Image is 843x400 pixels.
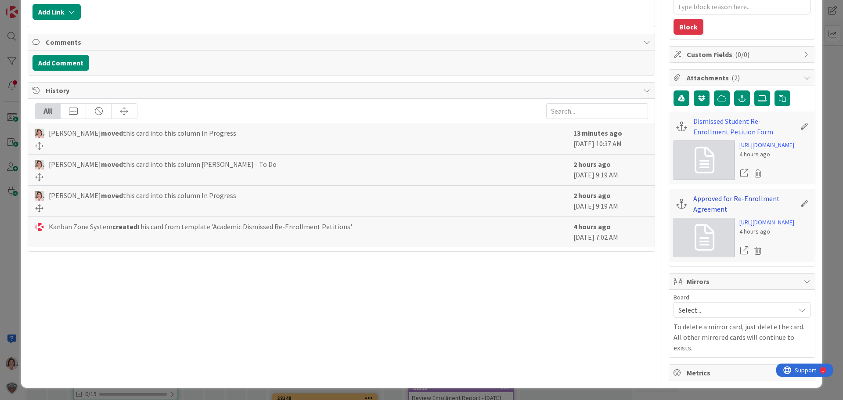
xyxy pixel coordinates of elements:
span: Custom Fields [687,49,799,60]
input: Search... [546,103,648,119]
button: Add Comment [32,55,89,71]
div: [DATE] 10:37 AM [573,128,648,150]
span: Mirrors [687,276,799,287]
p: To delete a mirror card, just delete the card. All other mirrored cards will continue to exists. [674,321,811,353]
img: KS [35,222,44,232]
span: Kanban Zone System this card from template 'Academic Dismissed Re-Enrollment Petitions' [49,221,352,232]
span: ( 2 ) [731,73,740,82]
b: 4 hours ago [573,222,611,231]
div: [DATE] 9:19 AM [573,159,648,181]
span: ( 0/0 ) [735,50,749,59]
span: Attachments [687,72,799,83]
div: [DATE] 9:19 AM [573,190,648,212]
img: EW [35,129,44,138]
b: moved [101,160,123,169]
b: 2 hours ago [573,191,611,200]
div: 4 hours ago [739,227,794,236]
b: moved [101,129,123,137]
a: Approved for Re-Enrollment Agreement [693,193,796,214]
div: All [35,104,61,119]
img: EW [35,191,44,201]
div: 4 hours ago [739,150,794,159]
button: Block [674,19,703,35]
a: [URL][DOMAIN_NAME] [739,218,794,227]
a: Dismissed Student Re-Enrollment Petition Form [693,116,796,137]
a: [URL][DOMAIN_NAME] [739,141,794,150]
div: 1 [46,4,48,11]
b: 2 hours ago [573,160,611,169]
span: Select... [678,304,791,316]
a: Open [739,168,749,179]
span: Support [18,1,40,12]
span: [PERSON_NAME] this card into this column In Progress [49,128,236,138]
b: 13 minutes ago [573,129,622,137]
div: [DATE] 7:02 AM [573,221,648,242]
span: History [46,85,639,96]
span: [PERSON_NAME] this card into this column [PERSON_NAME] - To Do [49,159,277,169]
button: Add Link [32,4,81,20]
b: moved [101,191,123,200]
b: created [112,222,137,231]
span: Comments [46,37,639,47]
span: Metrics [687,368,799,378]
a: Open [739,245,749,256]
img: EW [35,160,44,169]
span: Board [674,294,689,300]
span: [PERSON_NAME] this card into this column In Progress [49,190,236,201]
